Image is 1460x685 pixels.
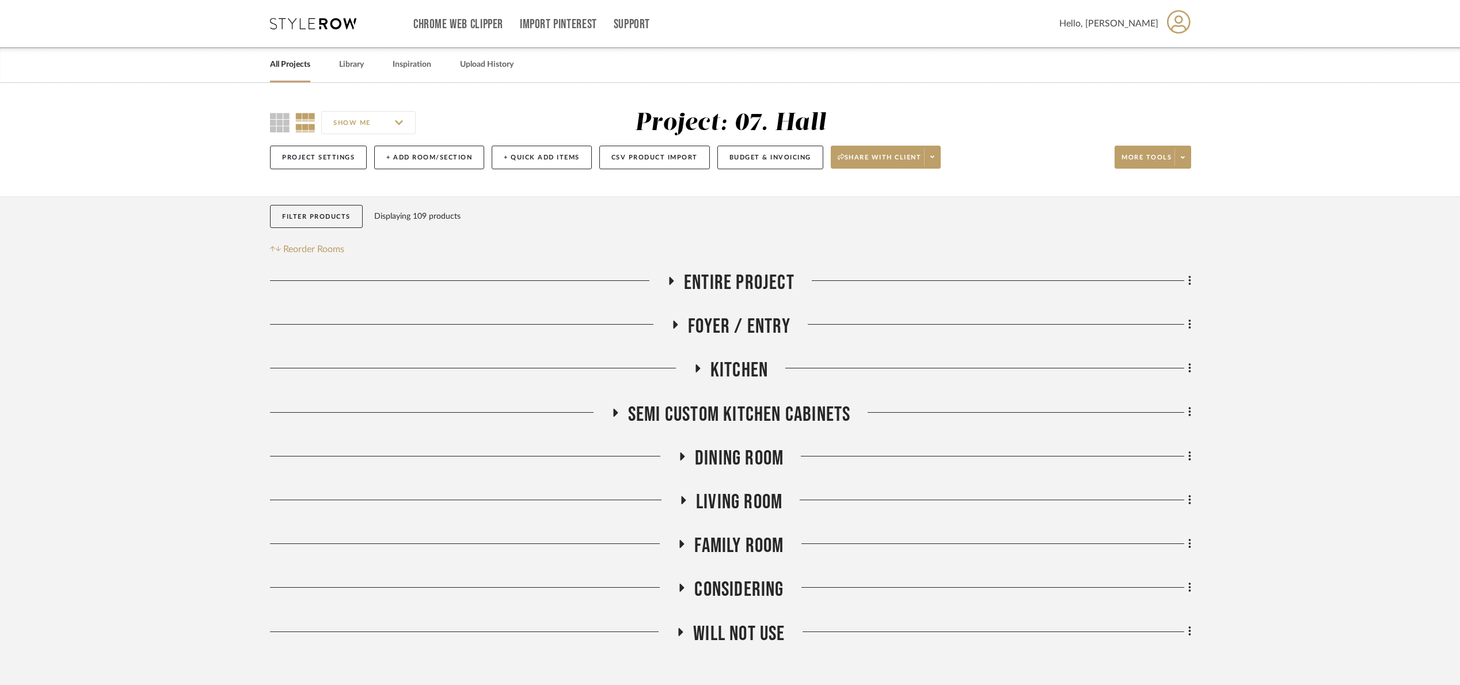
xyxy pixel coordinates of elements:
[270,242,344,256] button: Reorder Rooms
[393,57,431,73] a: Inspiration
[270,146,367,169] button: Project Settings
[694,534,784,558] span: Family Room
[374,146,484,169] button: + Add Room/Section
[492,146,592,169] button: + Quick Add Items
[696,490,782,515] span: Living Room
[628,402,851,427] span: Semi custom kitchen cabinets
[599,146,710,169] button: CSV Product Import
[695,446,784,471] span: Dining Room
[413,20,503,29] a: Chrome Web Clipper
[1121,153,1172,170] span: More tools
[270,57,310,73] a: All Projects
[693,622,785,646] span: Will Not Use
[614,20,650,29] a: Support
[460,57,514,73] a: Upload History
[635,111,826,135] div: Project: 07. Hall
[717,146,823,169] button: Budget & Invoicing
[520,20,597,29] a: Import Pinterest
[1115,146,1191,169] button: More tools
[339,57,364,73] a: Library
[684,271,794,295] span: Entire Project
[374,205,461,228] div: Displaying 109 products
[838,153,922,170] span: Share with client
[710,358,768,383] span: Kitchen
[1059,17,1158,31] span: Hello, [PERSON_NAME]
[688,314,790,339] span: Foyer / Entry
[283,242,344,256] span: Reorder Rooms
[831,146,941,169] button: Share with client
[694,577,784,602] span: Considering
[270,205,363,229] button: Filter Products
